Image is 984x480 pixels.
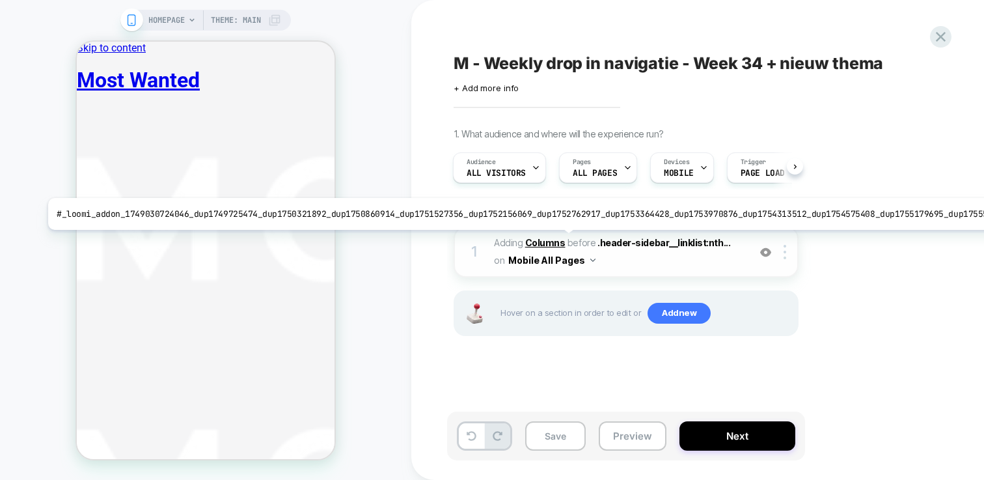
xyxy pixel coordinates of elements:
[468,239,481,265] div: 1
[760,247,771,258] img: crossed eye
[741,169,785,178] span: Page Load
[525,421,586,451] button: Save
[467,169,526,178] span: All Visitors
[454,203,627,214] span: 2. Which changes the experience contains?
[500,303,791,324] span: Hover on a section in order to edit or
[664,169,693,178] span: MOBILE
[599,421,666,451] button: Preview
[597,237,730,248] span: .header-sidebar__linklist:nth...
[494,252,504,268] span: on
[508,251,595,270] button: Mobile All Pages
[784,245,786,259] img: close
[590,259,595,262] img: down arrow
[454,128,663,139] span: 1. What audience and where will the experience run?
[148,10,185,31] span: HOMEPAGE
[211,10,261,31] span: Theme: MAIN
[741,158,766,167] span: Trigger
[573,169,617,178] span: ALL PAGES
[525,237,566,248] b: Columns
[454,53,883,73] span: M - Weekly drop in navigatie - Week 34 + nieuw thema
[679,421,795,451] button: Next
[648,303,711,324] span: Add new
[494,237,565,248] span: Adding
[461,304,487,324] img: Joystick
[664,158,689,167] span: Devices
[573,158,591,167] span: Pages
[567,237,595,248] span: BEFORE
[454,83,519,93] span: + Add more info
[467,158,496,167] span: Audience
